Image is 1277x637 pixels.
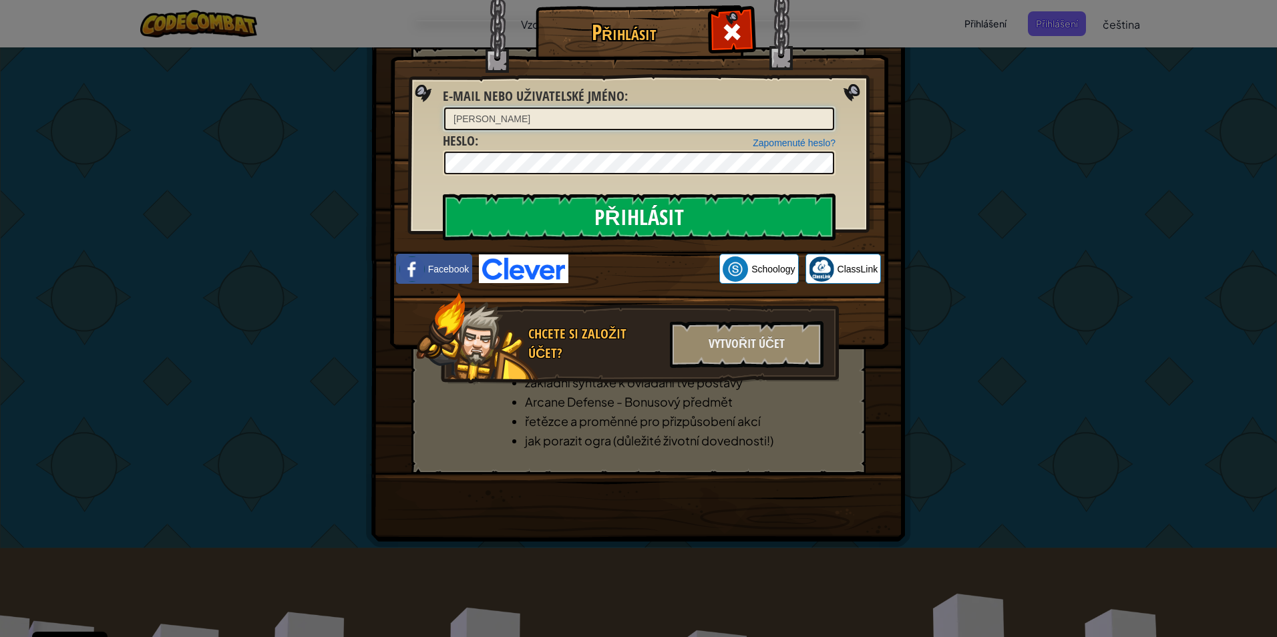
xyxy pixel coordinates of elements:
[751,262,795,276] span: Schoology
[670,321,824,368] div: Vytvořit účet
[723,256,748,282] img: schoology.png
[838,262,878,276] span: ClassLink
[399,256,425,282] img: facebook_small.png
[753,138,836,148] a: Zapomenuté heslo?
[443,132,478,151] label: :
[528,325,662,363] div: Chcete si založit účet?
[539,21,709,44] h1: Přihlásit
[443,87,624,105] span: E-mail nebo uživatelské jméno
[809,256,834,282] img: classlink-logo-small.png
[568,254,719,284] iframe: Tlačítko Přihlášení přes Google
[443,194,836,240] input: Přihlásit
[443,87,628,106] label: :
[428,262,469,276] span: Facebook
[443,132,475,150] span: Heslo
[479,254,568,283] img: clever-logo-blue.png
